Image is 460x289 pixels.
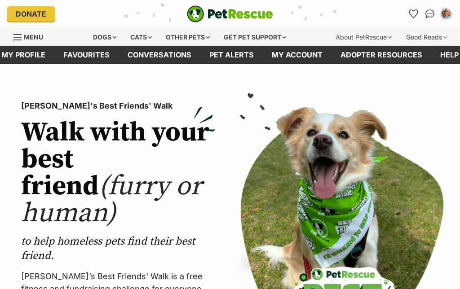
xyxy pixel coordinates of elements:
[21,119,216,227] h2: Walk with your best friend
[159,28,216,46] div: Other pets
[119,46,200,64] a: conversations
[329,28,398,46] div: About PetRescue
[263,46,332,64] a: My account
[332,46,431,64] a: Adopter resources
[13,28,49,44] a: Menu
[217,28,292,46] div: Get pet support
[187,5,273,22] img: logo-e224e6f780fb5917bec1dbf3a21bbac754714ae5b6737aabdf751b685950b380.svg
[407,7,421,21] a: Favourites
[21,100,216,112] p: [PERSON_NAME]'s Best Friends' Walk
[200,46,263,64] a: Pet alerts
[124,28,158,46] div: Cats
[400,28,453,46] div: Good Reads
[423,7,437,21] a: Conversations
[54,46,119,64] a: Favourites
[407,7,453,21] ul: Account quick links
[7,6,55,22] a: Donate
[187,5,273,22] a: PetRescue
[425,9,435,18] img: chat-41dd97257d64d25036548639549fe6c8038ab92f7586957e7f3b1b290dea8141.svg
[24,33,43,41] span: Menu
[87,28,123,46] div: Dogs
[21,170,202,230] span: (furry or human)
[442,9,451,18] img: Rachael Sullivan profile pic
[439,7,453,21] button: My account
[21,234,216,263] p: to help homeless pets find their best friend.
